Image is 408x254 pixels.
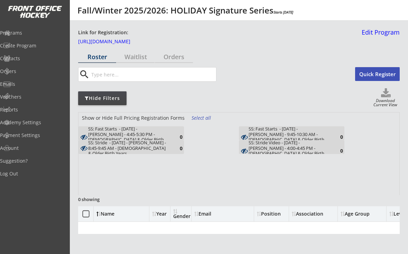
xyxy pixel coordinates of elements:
div: Orders [155,54,193,60]
button: Quick Register [355,67,400,81]
button: search [78,69,90,80]
div: 0 [169,134,183,139]
div: SS: Stride Video - Jan 2 - Frank McCool - 4:00-4:45 PM - 2017 & Older Birth Years [249,140,329,162]
div: SS: Stride - Jan 3 - Norma Bush - 8:45-9:45 AM - 2017 & Older Birth Years [88,140,169,156]
div: 0 [329,148,343,153]
button: Click to download full roster. Your browser settings may try to block it, check your security set... [372,88,400,99]
div: SS: Fast Starts - Jan 2 - Frank McCool - 4:45-5:30 PM - 2017 & Older Birth Years [88,126,169,148]
div: Gender [173,209,191,219]
div: Roster [78,54,116,60]
div: Email [194,211,251,216]
input: Type here... [90,67,216,81]
div: SS: Stride Video - [DATE] - [PERSON_NAME] - 4:00-4:45 PM - [DEMOGRAPHIC_DATA] & Older Birth Years [249,140,329,162]
div: Show or Hide Full Pricing Registration Forms [78,115,188,121]
div: Link for Registration: [78,29,129,36]
div: Association [292,211,323,216]
a: Edit Program [359,29,400,41]
div: Hide Filters [78,95,127,102]
div: Download Current View [371,99,400,108]
div: 0 showing [78,196,128,202]
div: 0 [169,146,183,151]
div: Fall/Winter 2025/2026: HOLIDAY Signature Series [77,6,293,15]
a: [URL][DOMAIN_NAME] [78,39,147,47]
div: Year [152,211,169,216]
div: 0 [329,134,343,139]
div: Waitlist [117,54,155,60]
div: SS: Stride - [DATE] - [PERSON_NAME] - 8:45-9:45 AM - [DEMOGRAPHIC_DATA] & Older Birth Years [88,140,169,156]
em: Starts [DATE] [273,10,293,15]
div: Level [389,211,406,216]
div: SS: Fast Starts - [DATE] - [PERSON_NAME] - 4:45-5:30 PM - [DEMOGRAPHIC_DATA] & Older Birth Years [88,126,169,148]
div: Select all [192,115,217,121]
div: Name [96,211,153,216]
div: Position [257,211,286,216]
div: SS: Fast Starts - Jan 3 - Norma Bush - 9:45-10:30 AM - 2017 & Older Birth Years [249,126,329,148]
div: Age Group [341,211,370,216]
div: SS: Fast Starts - [DATE] - [PERSON_NAME] - 9:45-10:30 AM - [DEMOGRAPHIC_DATA] & Older Birth Years [249,126,329,148]
img: FOH%20White%20Logo%20Transparent.png [8,6,62,18]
